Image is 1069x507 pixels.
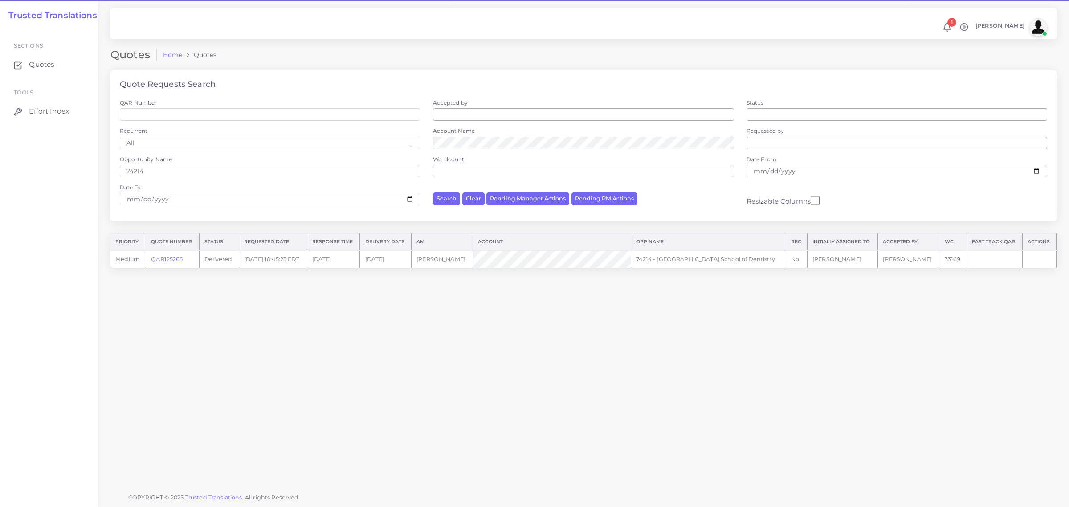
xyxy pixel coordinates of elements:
a: Trusted Translations [2,11,97,21]
span: , All rights Reserved [242,493,299,502]
th: Account [473,234,631,250]
td: [DATE] [307,250,360,268]
label: Requested by [747,127,784,135]
th: Actions [1022,234,1056,250]
button: Search [433,192,460,205]
a: [PERSON_NAME]avatar [971,18,1050,36]
label: Recurrent [120,127,147,135]
label: Resizable Columns [747,195,820,206]
span: Sections [14,42,43,49]
th: Fast Track QAR [967,234,1022,250]
td: [PERSON_NAME] [411,250,473,268]
th: Status [199,234,239,250]
button: Clear [462,192,485,205]
th: Requested Date [239,234,307,250]
input: Resizable Columns [811,195,820,206]
th: Initially Assigned to [807,234,877,250]
a: 1 [939,23,955,32]
span: medium [115,256,139,262]
label: Wordcount [433,155,464,163]
button: Pending PM Actions [571,192,637,205]
td: No [786,250,807,268]
label: Opportunity Name [120,155,172,163]
td: [DATE] 10:45:23 EDT [239,250,307,268]
label: QAR Number [120,99,157,106]
td: 74214 - [GEOGRAPHIC_DATA] School of Dentistry [631,250,786,268]
span: [PERSON_NAME] [975,23,1024,29]
th: Delivery Date [360,234,412,250]
label: Accepted by [433,99,468,106]
h4: Quote Requests Search [120,80,216,90]
th: Quote Number [146,234,200,250]
th: Priority [110,234,146,250]
a: Trusted Translations [185,494,242,501]
span: Effort Index [29,106,69,116]
a: QAR125265 [151,256,183,262]
td: Delivered [199,250,239,268]
span: Tools [14,89,34,96]
a: Quotes [7,55,91,74]
label: Status [747,99,764,106]
li: Quotes [182,50,216,59]
span: Quotes [29,60,54,70]
a: Home [163,50,183,59]
td: [PERSON_NAME] [878,250,939,268]
td: 33169 [939,250,967,268]
h2: Quotes [110,49,157,61]
label: Date From [747,155,776,163]
label: Date To [120,184,141,191]
th: Response Time [307,234,360,250]
label: Account Name [433,127,475,135]
th: Opp Name [631,234,786,250]
th: WC [939,234,967,250]
span: COPYRIGHT © 2025 [128,493,299,502]
th: Accepted by [878,234,939,250]
th: REC [786,234,807,250]
td: [DATE] [360,250,412,268]
button: Pending Manager Actions [486,192,569,205]
img: avatar [1029,18,1047,36]
span: 1 [947,18,956,27]
th: AM [411,234,473,250]
a: Effort Index [7,102,91,121]
td: [PERSON_NAME] [807,250,877,268]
